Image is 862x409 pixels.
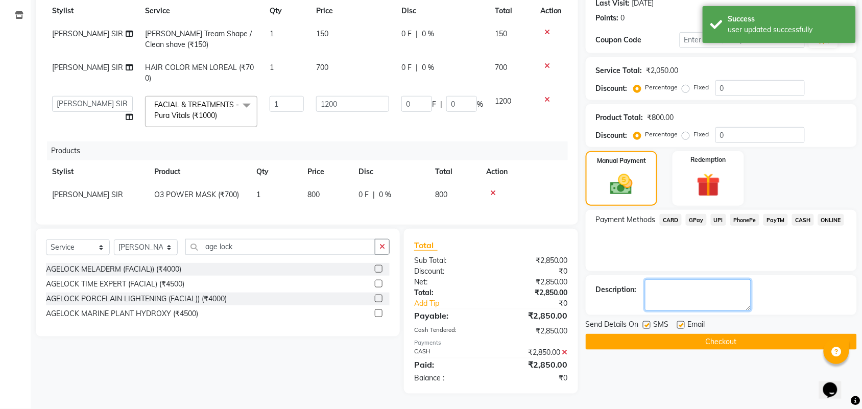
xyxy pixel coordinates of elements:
span: Total [414,240,438,251]
th: Stylist [46,160,148,183]
div: Product Total: [596,112,643,123]
span: [PERSON_NAME] Tream Shape / Clean shave (₹150) [145,29,252,49]
span: CASH [792,214,814,226]
input: Search or Scan [185,239,375,255]
input: Enter Offer / Coupon Code [680,32,805,48]
div: ₹2,850.00 [491,358,576,371]
label: Redemption [691,155,726,164]
iframe: chat widget [819,368,852,399]
span: UPI [711,214,727,226]
span: O3 POWER MASK (₹700) [154,190,239,199]
span: Payment Methods [596,214,656,225]
span: 150 [316,29,328,38]
div: CASH [406,347,491,358]
span: 1 [256,190,260,199]
label: Manual Payment [597,156,646,165]
div: Balance : [406,373,491,383]
span: Email [688,319,705,332]
span: F [432,99,436,110]
a: x [217,111,222,120]
div: AGELOCK MARINE PLANT HYDROXY (₹4500) [46,308,198,319]
th: Action [480,160,568,183]
div: Discount: [406,266,491,277]
span: 0 % [379,189,391,200]
div: Sub Total: [406,255,491,266]
span: ONLINE [818,214,845,226]
th: Qty [250,160,301,183]
label: Fixed [694,130,709,139]
div: Products [47,141,576,160]
div: ₹2,850.00 [491,287,576,298]
span: FACIAL & TREATMENTS - Pura Vitals (₹1000) [154,100,239,120]
span: 0 % [422,29,434,39]
span: 800 [435,190,447,199]
img: _gift.svg [689,171,728,200]
span: 0 F [358,189,369,200]
span: 1 [270,63,274,72]
span: | [440,99,442,110]
span: [PERSON_NAME] SIR [52,190,123,199]
th: Total [429,160,480,183]
span: 150 [495,29,508,38]
div: ₹0 [491,266,576,277]
th: Price [301,160,352,183]
div: ₹2,050.00 [646,65,679,76]
label: Percentage [645,130,678,139]
span: 700 [495,63,508,72]
div: ₹800.00 [648,112,674,123]
span: GPay [686,214,707,226]
a: Add Tip [406,298,505,309]
label: Fixed [694,83,709,92]
div: AGELOCK PORCELAIN LIGHTENING (FACIAL)) (₹4000) [46,294,227,304]
label: Percentage [645,83,678,92]
div: Discount: [596,130,628,141]
span: 0 % [422,62,434,73]
div: Description: [596,284,637,295]
span: CARD [660,214,682,226]
th: Product [148,160,250,183]
div: Service Total: [596,65,642,76]
div: Net: [406,277,491,287]
span: % [477,99,483,110]
div: Payments [414,339,568,347]
span: PhonePe [730,214,759,226]
div: Total: [406,287,491,298]
span: 0 F [401,29,412,39]
div: ₹2,850.00 [491,255,576,266]
div: AGELOCK MELADERM (FACIAL)) (₹4000) [46,264,181,275]
div: AGELOCK TIME EXPERT (FACIAL) (₹4500) [46,279,184,290]
span: PayTM [763,214,788,226]
div: 0 [621,13,625,23]
span: | [373,189,375,200]
button: Checkout [586,334,857,350]
span: HAIR COLOR MEN LOREAL (₹700) [145,63,254,83]
div: Discount: [596,83,628,94]
th: Disc [352,160,429,183]
div: Points: [596,13,619,23]
div: ₹0 [491,373,576,383]
span: | [416,29,418,39]
span: 1200 [495,97,512,106]
div: ₹2,850.00 [491,326,576,336]
span: | [416,62,418,73]
span: 1 [270,29,274,38]
div: Cash Tendered: [406,326,491,336]
div: user updated successfully [728,25,848,35]
span: [PERSON_NAME] SIR [52,63,123,72]
span: Send Details On [586,319,639,332]
span: 700 [316,63,328,72]
img: _cash.svg [603,172,640,198]
span: 800 [307,190,320,199]
div: ₹2,850.00 [491,347,576,358]
div: ₹0 [505,298,576,309]
span: SMS [654,319,669,332]
span: 0 F [401,62,412,73]
div: Coupon Code [596,35,680,45]
div: ₹2,850.00 [491,309,576,322]
span: [PERSON_NAME] SIR [52,29,123,38]
div: Paid: [406,358,491,371]
div: Success [728,14,848,25]
div: ₹2,850.00 [491,277,576,287]
div: Payable: [406,309,491,322]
